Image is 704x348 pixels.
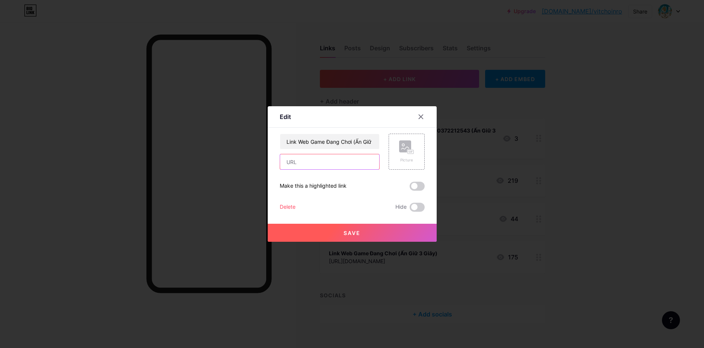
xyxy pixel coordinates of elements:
[268,224,437,242] button: Save
[344,230,360,236] span: Save
[399,157,414,163] div: Picture
[280,134,379,149] input: Title
[280,182,347,191] div: Make this a highlighted link
[395,203,407,212] span: Hide
[280,112,291,121] div: Edit
[280,203,295,212] div: Delete
[280,154,379,169] input: URL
